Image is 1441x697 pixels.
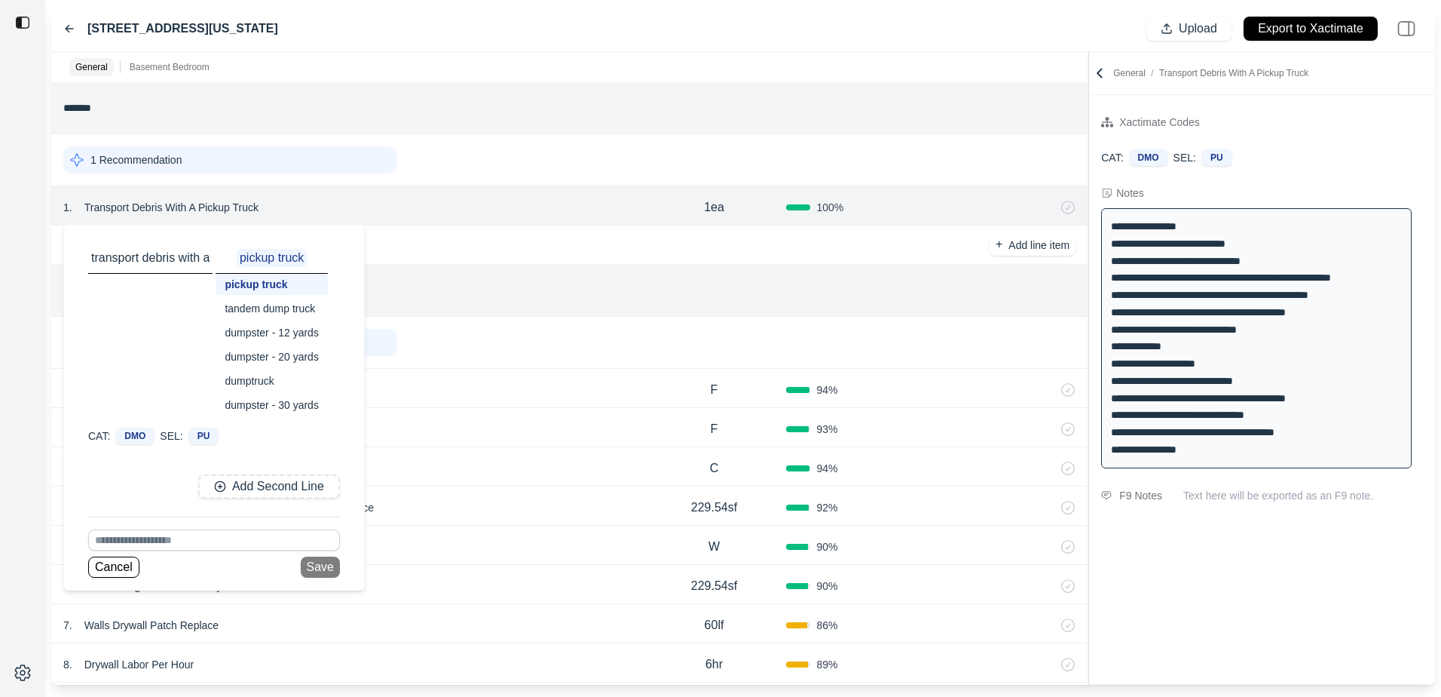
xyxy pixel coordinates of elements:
span: 93 % [816,422,837,437]
p: Basement Bedroom [130,61,210,73]
div: Xactimate Codes [1119,113,1200,131]
p: + [996,236,1002,253]
button: Upload [1146,17,1231,41]
p: SEL: [160,428,182,444]
button: Add Second Line [198,474,340,499]
div: pickup truck [216,274,328,295]
label: [STREET_ADDRESS][US_STATE] [87,20,278,38]
p: 229.54sf [691,577,737,595]
p: Walls Drywall Patch Replace [78,615,225,636]
p: pickup truck [237,249,307,267]
span: 86 % [816,618,837,633]
p: Add Second Line [232,478,324,496]
img: comment [1101,491,1112,500]
div: F9 Notes [1119,487,1162,505]
button: Cancel [88,557,139,578]
p: Upload [1179,20,1217,38]
p: transport debris with a [88,249,213,267]
p: Export to Xactimate [1258,20,1363,38]
div: DMO [1130,149,1167,166]
span: Transport Debris With A Pickup Truck [1159,68,1308,78]
span: / [1146,68,1159,78]
p: CAT: [88,428,110,444]
img: right-panel.svg [1390,12,1423,45]
span: 92 % [816,500,837,515]
div: dumpster - 30 yards [216,395,328,416]
button: Export to Xactimate [1244,17,1378,41]
p: W [708,538,720,556]
p: General [75,61,108,73]
p: 8 . [63,657,72,672]
p: 6hr [705,656,723,674]
img: toggle sidebar [15,15,30,30]
div: DMO [116,428,154,444]
span: 89 % [816,657,837,672]
span: 94 % [816,461,837,476]
div: PU [189,428,219,444]
p: 1ea [704,198,724,216]
span: 100 % [816,200,843,215]
p: SEL: [1173,150,1196,165]
p: C [710,459,719,477]
div: dumpster - 20 yards [216,346,328,367]
div: dumptruck [216,370,328,391]
p: F [711,420,718,438]
p: F [711,381,718,399]
button: +Add line item [990,235,1075,256]
div: Notes [1116,186,1144,201]
p: 1 . [63,200,72,215]
div: tandem dump truck [216,298,328,319]
span: 90 % [816,579,837,594]
div: PU [1202,149,1231,166]
p: Text here will be exported as an F9 note. [1183,488,1423,503]
p: 60lf [705,616,724,634]
span: 94 % [816,382,837,398]
p: Transport Debris With A Pickup Truck [78,197,265,218]
p: General [1113,67,1308,79]
span: 90 % [816,539,837,554]
div: dumpster - 12 yards [216,322,328,343]
p: CAT: [1101,150,1123,165]
p: Drywall Labor Per Hour [78,654,200,675]
p: 7 . [63,618,72,633]
p: 229.54sf [691,499,737,517]
p: 1 Recommendation [90,152,182,167]
p: Add line item [1008,238,1069,253]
